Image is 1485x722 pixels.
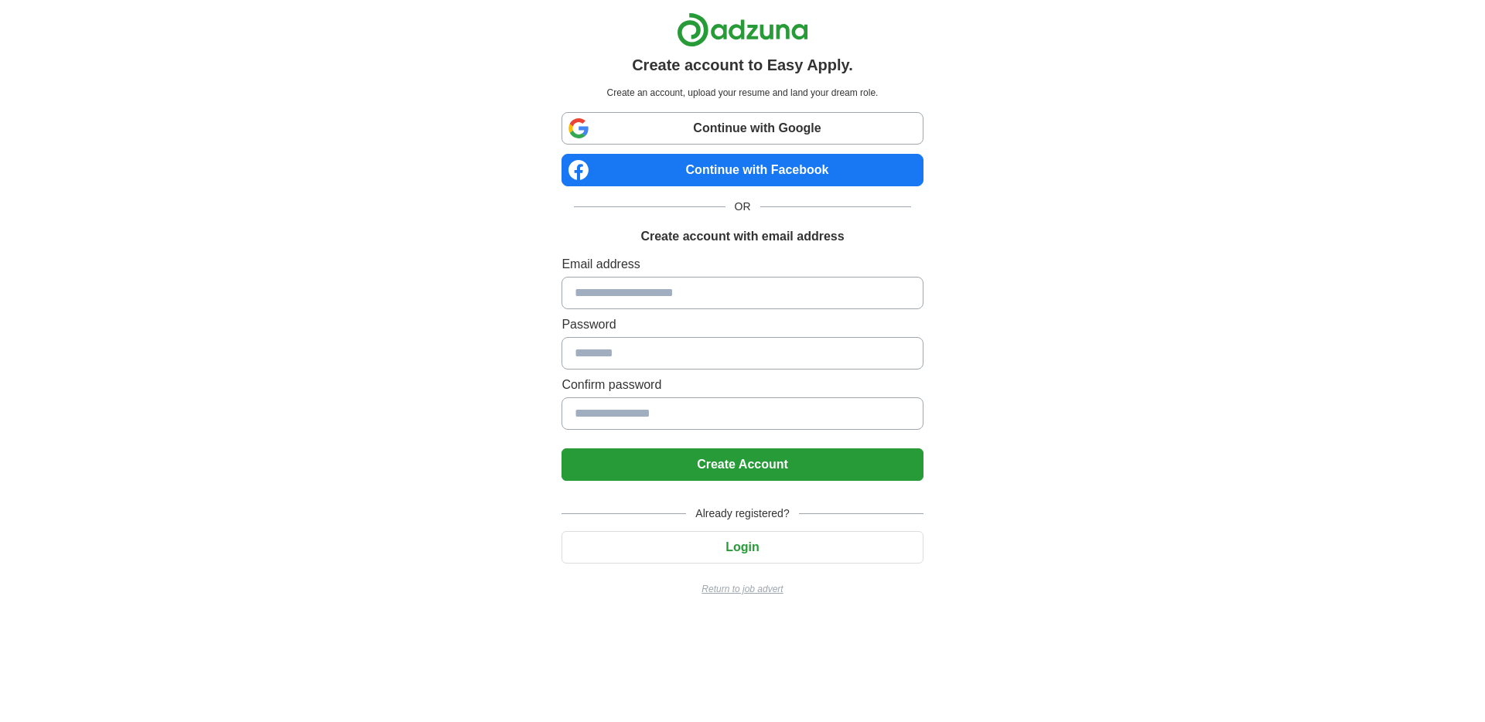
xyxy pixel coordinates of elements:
[632,53,853,77] h1: Create account to Easy Apply.
[725,199,760,215] span: OR
[562,315,923,334] label: Password
[562,255,923,274] label: Email address
[562,112,923,145] a: Continue with Google
[677,12,808,47] img: Adzuna logo
[640,227,844,246] h1: Create account with email address
[562,540,923,553] a: Login
[562,376,923,394] label: Confirm password
[562,531,923,564] button: Login
[562,582,923,596] a: Return to job advert
[562,448,923,481] button: Create Account
[686,506,798,522] span: Already registered?
[562,154,923,186] a: Continue with Facebook
[565,86,920,100] p: Create an account, upload your resume and land your dream role.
